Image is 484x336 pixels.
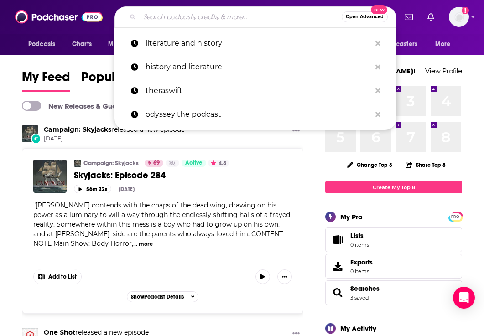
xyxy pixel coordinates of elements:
a: theraswift [114,79,396,103]
button: Show profile menu [449,7,469,27]
a: PRO [450,213,461,220]
div: Open Intercom Messenger [453,287,475,309]
a: Active [182,160,206,167]
div: [DATE] [119,186,135,192]
span: Searches [325,280,462,305]
span: Lists [350,232,369,240]
span: My Feed [22,69,70,90]
a: Show notifications dropdown [424,9,438,25]
button: Show More Button [289,125,303,137]
span: Logged in as RebeccaThomas9000 [449,7,469,27]
input: Search podcasts, credits, & more... [140,10,342,24]
a: Searches [328,286,347,299]
span: Skyjacks: Episode 284 [74,170,166,181]
div: My Pro [340,212,363,221]
span: Show Podcast Details [131,294,184,300]
span: Monitoring [108,38,141,51]
p: odyssey the podcast [146,103,371,126]
button: more [139,240,153,248]
span: Lists [328,233,347,246]
button: Share Top 8 [405,156,446,174]
div: New Episode [31,134,41,144]
button: Show More Button [34,269,81,284]
img: Campaign: Skyjacks [74,160,81,167]
span: Charts [72,38,92,51]
span: [PERSON_NAME] contends with the chaps of the dead wing, drawing on his power as a luminary to wil... [33,201,290,248]
button: 4.8 [208,160,229,167]
a: View Profile [425,67,462,75]
a: Charts [66,36,97,53]
button: open menu [368,36,431,53]
a: Searches [350,284,380,293]
span: New [371,5,387,14]
button: open menu [22,36,67,53]
p: literature and history [146,31,371,55]
h3: released a new episode [44,125,185,134]
a: Popular Feed [81,69,159,92]
a: New Releases & Guests Only [22,101,142,111]
div: Search podcasts, credits, & more... [114,6,396,27]
a: Skyjacks: Episode 284 [74,170,292,181]
svg: Add a profile image [462,7,469,14]
span: Popular Feed [81,69,159,90]
img: Campaign: Skyjacks [22,125,38,142]
button: 56m 22s [74,185,111,193]
span: Exports [350,258,373,266]
a: 69 [145,160,163,167]
button: Open AdvancedNew [342,11,388,22]
img: Podchaser - Follow, Share and Rate Podcasts [15,8,103,26]
button: Change Top 8 [341,159,398,171]
span: Podcasts [28,38,55,51]
span: ... [133,239,137,248]
a: Show notifications dropdown [401,9,416,25]
span: 0 items [350,268,373,274]
p: theraswift [146,79,371,103]
a: Create My Top 8 [325,181,462,193]
span: Open Advanced [346,15,384,19]
button: open menu [102,36,152,53]
span: Exports [328,260,347,273]
span: " [33,201,290,248]
img: User Profile [449,7,469,27]
div: My Activity [340,324,376,333]
button: ShowPodcast Details [127,291,199,302]
button: open menu [429,36,462,53]
span: Add to List [48,274,77,280]
p: history and literature [146,55,371,79]
a: odyssey the podcast [114,103,396,126]
span: [DATE] [44,135,185,143]
span: PRO [450,213,461,220]
span: 69 [153,159,160,168]
span: More [435,38,451,51]
a: Exports [325,254,462,279]
button: Show More Button [277,269,292,284]
span: Active [185,159,203,168]
a: Lists [325,227,462,252]
a: literature and history [114,31,396,55]
a: My Feed [22,69,70,92]
a: history and literature [114,55,396,79]
a: Campaign: Skyjacks [83,160,139,167]
img: Skyjacks: Episode 284 [33,160,67,193]
span: Lists [350,232,364,240]
a: Campaign: Skyjacks [44,125,111,134]
a: 3 saved [350,295,369,301]
span: 0 items [350,242,369,248]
